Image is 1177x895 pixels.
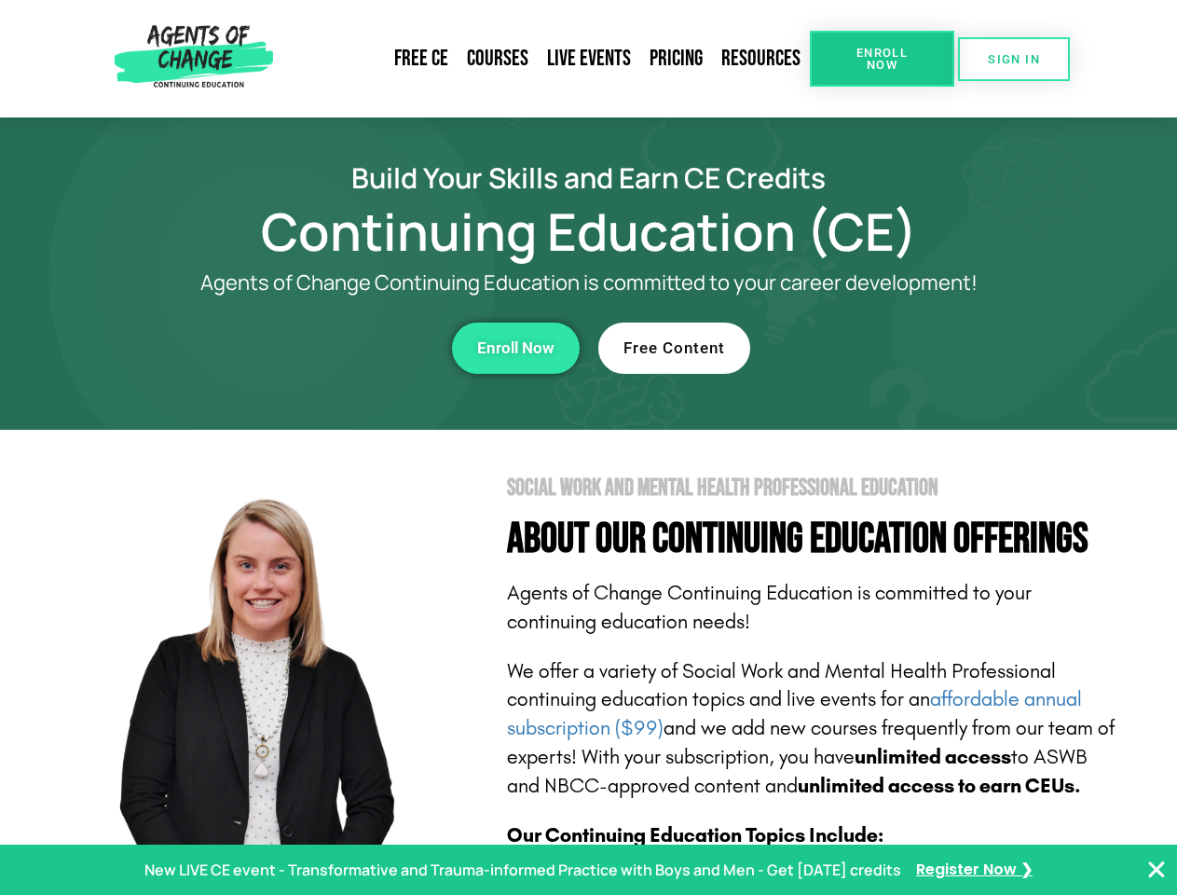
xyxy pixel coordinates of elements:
[507,823,883,847] b: Our Continuing Education Topics Include:
[840,47,924,71] span: Enroll Now
[58,164,1120,191] h2: Build Your Skills and Earn CE Credits
[623,340,725,356] span: Free Content
[281,37,810,80] nav: Menu
[507,657,1120,801] p: We offer a variety of Social Work and Mental Health Professional continuing education topics and ...
[132,271,1046,295] p: Agents of Change Continuing Education is committed to your career development!
[144,857,901,884] p: New LIVE CE event - Transformative and Trauma-informed Practice with Boys and Men - Get [DATE] cr...
[458,37,538,80] a: Courses
[507,518,1120,560] h4: About Our Continuing Education Offerings
[916,857,1033,884] a: Register Now ❯
[855,745,1011,769] b: unlimited access
[712,37,810,80] a: Resources
[810,31,954,87] a: Enroll Now
[1145,859,1168,881] button: Close Banner
[988,53,1040,65] span: SIGN IN
[798,774,1081,798] b: unlimited access to earn CEUs.
[598,323,750,374] a: Free Content
[477,340,554,356] span: Enroll Now
[958,37,1070,81] a: SIGN IN
[640,37,712,80] a: Pricing
[452,323,580,374] a: Enroll Now
[507,581,1032,634] span: Agents of Change Continuing Education is committed to your continuing education needs!
[507,476,1120,500] h2: Social Work and Mental Health Professional Education
[538,37,640,80] a: Live Events
[385,37,458,80] a: Free CE
[58,210,1120,253] h1: Continuing Education (CE)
